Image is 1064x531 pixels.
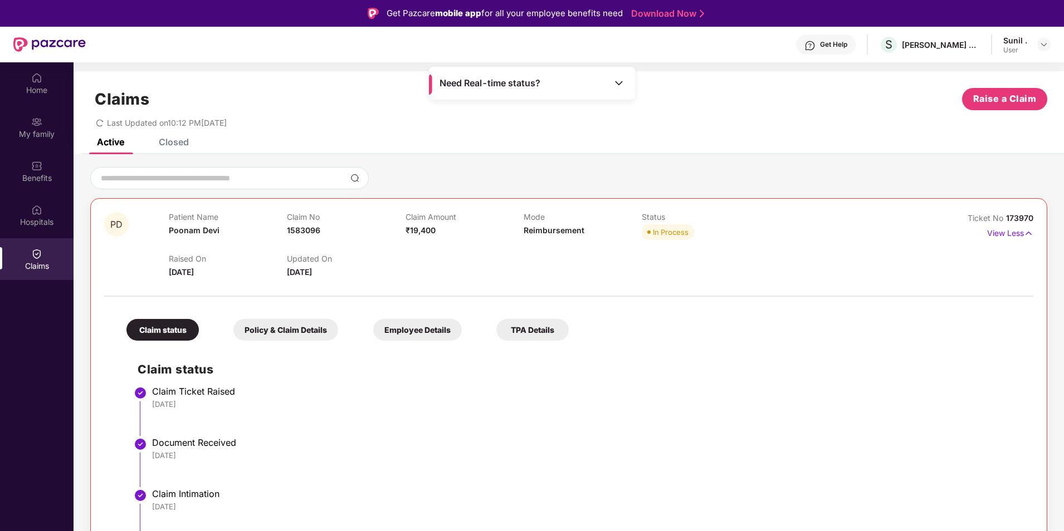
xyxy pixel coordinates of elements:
span: Reimbursement [524,225,584,235]
div: Get Pazcare for all your employee benefits need [387,7,623,20]
span: ₹19,400 [406,225,436,235]
span: PD [110,220,123,229]
img: Toggle Icon [613,77,624,88]
button: Raise a Claim [962,88,1047,110]
div: Get Help [820,40,847,49]
span: [DATE] [169,267,194,277]
div: User [1003,46,1027,55]
span: Ticket No [968,213,1006,223]
span: 173970 [1006,213,1033,223]
div: Claim Ticket Raised [152,386,1022,397]
div: [PERSON_NAME] CONSULTANTS P LTD [902,40,980,50]
span: Need Real-time status? [440,77,540,89]
p: Mode [524,212,642,222]
p: View Less [987,224,1033,239]
img: svg+xml;base64,PHN2ZyB4bWxucz0iaHR0cDovL3d3dy53My5vcmcvMjAwMC9zdmciIHdpZHRoPSIxNyIgaGVpZ2h0PSIxNy... [1024,227,1033,239]
img: svg+xml;base64,PHN2ZyB3aWR0aD0iMjAiIGhlaWdodD0iMjAiIHZpZXdCb3g9IjAgMCAyMCAyMCIgZmlsbD0ibm9uZSIgeG... [31,116,42,127]
span: Last Updated on 10:12 PM[DATE] [107,118,227,127]
div: TPA Details [496,319,569,341]
img: svg+xml;base64,PHN2ZyBpZD0iU3RlcC1Eb25lLTMyeDMyIiB4bWxucz0iaHR0cDovL3d3dy53My5vcmcvMjAwMC9zdmciIH... [134,489,147,502]
div: [DATE] [152,501,1022,512]
img: svg+xml;base64,PHN2ZyBpZD0iSG9zcGl0YWxzIiB4bWxucz0iaHR0cDovL3d3dy53My5vcmcvMjAwMC9zdmciIHdpZHRoPS... [31,204,42,215]
a: Download Now [631,8,701,19]
p: Claim No [287,212,405,222]
img: svg+xml;base64,PHN2ZyBpZD0iQ2xhaW0iIHhtbG5zPSJodHRwOi8vd3d3LnczLm9yZy8yMDAwL3N2ZyIgd2lkdGg9IjIwIi... [31,248,42,259]
div: Policy & Claim Details [233,319,338,341]
div: Claim status [126,319,199,341]
div: Employee Details [373,319,462,341]
p: Updated On [287,254,405,263]
strong: mobile app [435,8,481,18]
img: svg+xml;base64,PHN2ZyBpZD0iSG9tZSIgeG1sbnM9Imh0dHA6Ly93d3cudzMub3JnLzIwMDAvc3ZnIiB3aWR0aD0iMjAiIG... [31,72,42,83]
img: svg+xml;base64,PHN2ZyBpZD0iU3RlcC1Eb25lLTMyeDMyIiB4bWxucz0iaHR0cDovL3d3dy53My5vcmcvMjAwMC9zdmciIH... [134,437,147,451]
h1: Claims [95,90,149,109]
p: Claim Amount [406,212,524,222]
p: Patient Name [169,212,287,222]
span: [DATE] [287,267,312,277]
div: Sunil . [1003,35,1027,46]
img: svg+xml;base64,PHN2ZyBpZD0iSGVscC0zMngzMiIgeG1sbnM9Imh0dHA6Ly93d3cudzMub3JnLzIwMDAvc3ZnIiB3aWR0aD... [804,40,816,51]
img: svg+xml;base64,PHN2ZyBpZD0iQmVuZWZpdHMiIHhtbG5zPSJodHRwOi8vd3d3LnczLm9yZy8yMDAwL3N2ZyIgd2lkdGg9Ij... [31,160,42,171]
div: [DATE] [152,450,1022,460]
span: 1583096 [287,225,320,235]
p: Status [642,212,760,222]
img: Stroke [700,8,704,19]
div: [DATE] [152,399,1022,409]
img: svg+xml;base64,PHN2ZyBpZD0iRHJvcGRvd24tMzJ4MzIiIHhtbG5zPSJodHRwOi8vd3d3LnczLm9yZy8yMDAwL3N2ZyIgd2... [1039,40,1048,49]
span: S [885,38,892,51]
img: Logo [368,8,379,19]
span: redo [96,118,104,127]
p: Raised On [169,254,287,263]
div: Active [97,136,124,147]
div: In Process [653,227,689,238]
div: Document Received [152,437,1022,448]
img: New Pazcare Logo [13,37,86,52]
img: svg+xml;base64,PHN2ZyBpZD0iU3RlcC1Eb25lLTMyeDMyIiB4bWxucz0iaHR0cDovL3d3dy53My5vcmcvMjAwMC9zdmciIH... [134,386,147,400]
div: Closed [159,136,189,147]
img: svg+xml;base64,PHN2ZyBpZD0iU2VhcmNoLTMyeDMyIiB4bWxucz0iaHR0cDovL3d3dy53My5vcmcvMjAwMC9zdmciIHdpZH... [350,174,359,183]
span: Raise a Claim [973,92,1037,106]
span: Poonam Devi [169,225,219,235]
div: Claim Intimation [152,488,1022,499]
h2: Claim status [138,360,1022,378]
